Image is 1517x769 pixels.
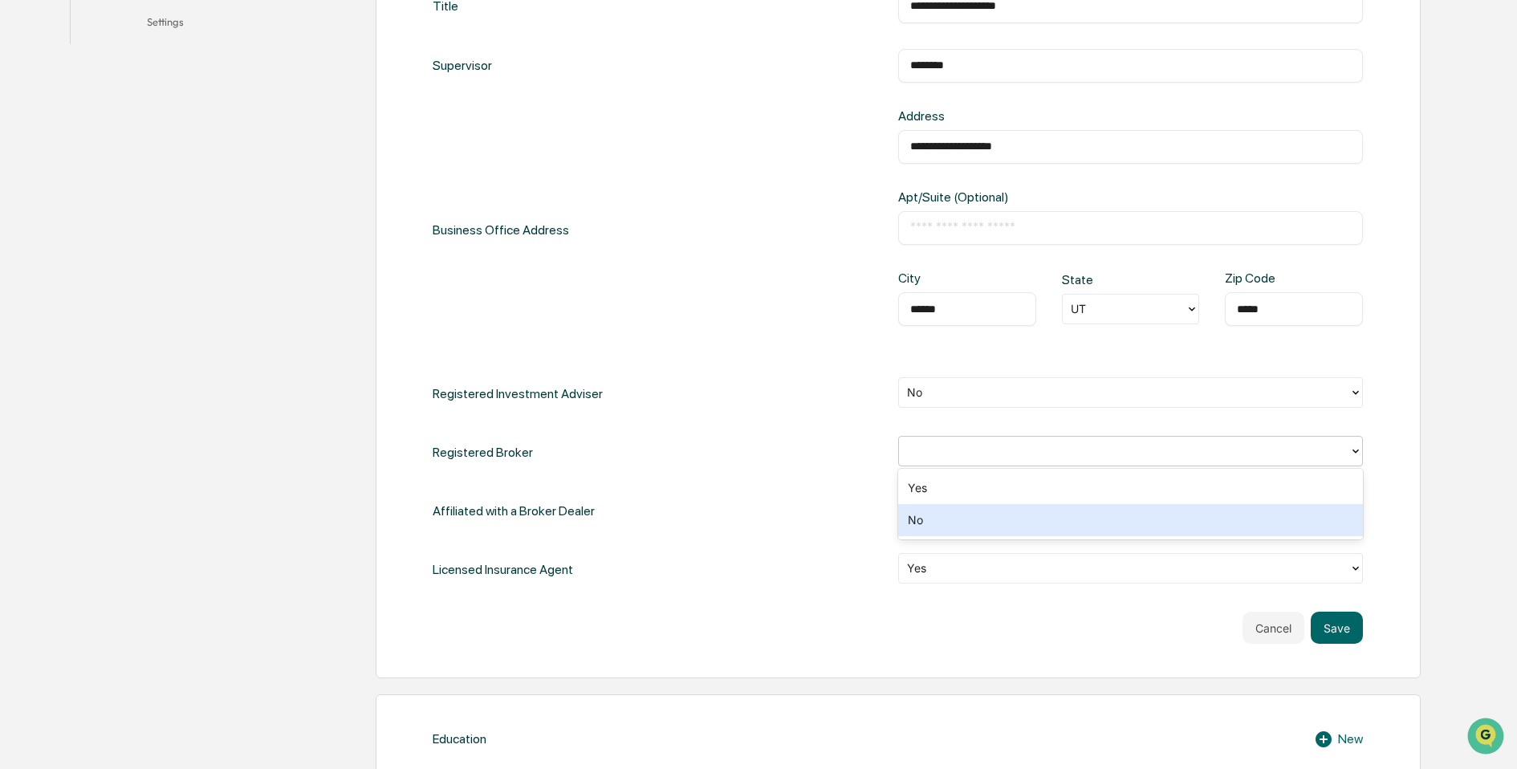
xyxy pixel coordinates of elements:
[55,123,263,139] div: Start new chat
[10,196,110,225] a: 🖐️Preclearance
[433,49,492,83] div: Supervisor
[898,108,1108,124] div: Address
[433,377,603,410] div: Registered Investment Adviser
[433,436,533,469] div: Registered Broker
[16,234,29,247] div: 🔎
[273,128,292,147] button: Start new chat
[160,272,194,284] span: Pylon
[113,271,194,284] a: Powered byPylon
[433,731,486,747] div: Education
[433,494,595,527] div: Affiliated with a Broker Dealer
[32,202,104,218] span: Preclearance
[1314,730,1363,749] div: New
[1466,716,1509,759] iframe: Open customer support
[1242,612,1304,644] button: Cancel
[898,189,1108,205] div: Apt/Suite (Optional)
[898,504,1363,536] div: No
[898,472,1363,504] div: Yes
[433,108,569,352] div: Business Office Address
[433,553,573,586] div: Licensed Insurance Agent
[1225,271,1287,286] div: Zip Code
[116,204,129,217] div: 🗄️
[32,233,101,249] span: Data Lookup
[71,6,261,44] button: Settings
[16,123,45,152] img: 1746055101610-c473b297-6a78-478c-a979-82029cc54cd1
[55,139,203,152] div: We're available if you need us!
[16,34,292,59] p: How can we help?
[1062,272,1124,287] div: State
[16,204,29,217] div: 🖐️
[110,196,205,225] a: 🗄️Attestations
[1311,612,1363,644] button: Save
[10,226,108,255] a: 🔎Data Lookup
[898,271,960,286] div: City
[132,202,199,218] span: Attestations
